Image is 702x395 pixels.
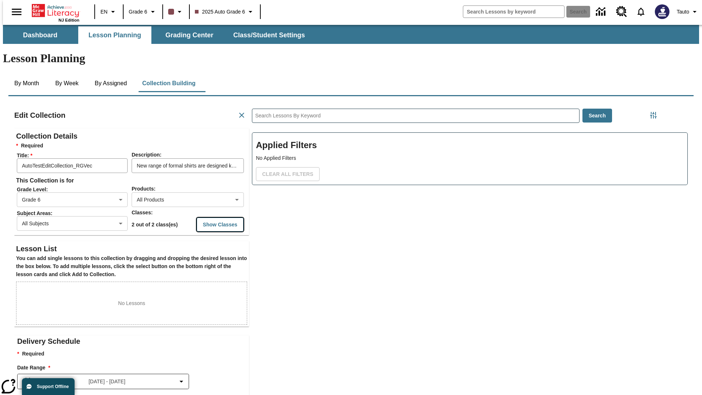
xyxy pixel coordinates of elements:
[58,18,79,22] span: NJ Edition
[20,377,186,386] button: Select the date range menu item
[646,108,661,123] button: Filters Side menu
[132,221,178,229] p: 2 out of 2 class(es)
[4,26,77,44] button: Dashboard
[252,109,579,123] input: Search Lessons By Keyword
[674,5,702,18] button: Profile/Settings
[582,109,612,123] button: Search
[592,2,612,22] a: Data Center
[612,2,631,22] a: Resource Center, Will open in new tab
[17,210,131,216] span: Subject Areas :
[195,8,245,16] span: 2025 Auto Grade 6
[177,377,186,386] svg: Collapse Date Range Filter
[17,350,249,358] p: Required
[17,192,128,207] div: Grade 6
[126,5,160,18] button: Grade: Grade 6, Select a grade
[3,52,699,65] h1: Lesson Planning
[16,255,247,279] h6: You can add single lessons to this collection by dragging and dropping the desired lesson into th...
[118,300,145,307] p: No Lessons
[227,26,311,44] button: Class/Student Settings
[192,5,258,18] button: Class: 2025 Auto Grade 6, Select your class
[252,132,688,185] div: Applied Filters
[16,176,247,186] h6: This Collection is for
[256,136,684,154] h2: Applied Filters
[256,154,684,162] p: No Applied Filters
[132,158,244,173] input: Description
[14,109,65,121] h2: Edit Collection
[32,3,79,22] div: Home
[22,378,75,395] button: Support Offline
[16,243,247,255] h2: Lesson List
[49,75,85,92] button: By Week
[17,216,128,231] div: All Subjects
[89,75,133,92] button: By Assigned
[101,8,107,16] span: EN
[97,5,121,18] button: Language: EN, Select a language
[655,4,669,19] img: Avatar
[197,218,244,232] button: Show Classes
[17,364,249,372] h3: Date Range
[132,152,162,158] span: Description :
[37,384,69,389] span: Support Offline
[17,158,128,173] input: Title
[17,335,249,347] h2: Delivery Schedule
[88,378,125,385] span: [DATE] - [DATE]
[32,3,79,18] a: Home
[17,187,131,192] span: Grade Level :
[132,210,153,215] span: Classes :
[3,25,699,44] div: SubNavbar
[78,26,151,44] button: Lesson Planning
[3,26,312,44] div: SubNavbar
[234,108,249,123] button: Cancel
[132,192,244,207] div: All Products
[463,6,564,18] input: search field
[6,1,27,23] button: Open side menu
[136,75,201,92] button: Collection Building
[165,5,187,18] button: Class color is dark brown. Change class color
[153,26,226,44] button: Grading Center
[631,2,650,21] a: Notifications
[8,75,45,92] button: By Month
[650,2,674,21] button: Select a new avatar
[16,130,247,142] h2: Collection Details
[129,8,147,16] span: Grade 6
[677,8,689,16] span: Tauto
[17,153,131,158] span: Title :
[16,142,247,150] h6: Required
[132,186,155,192] span: Products :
